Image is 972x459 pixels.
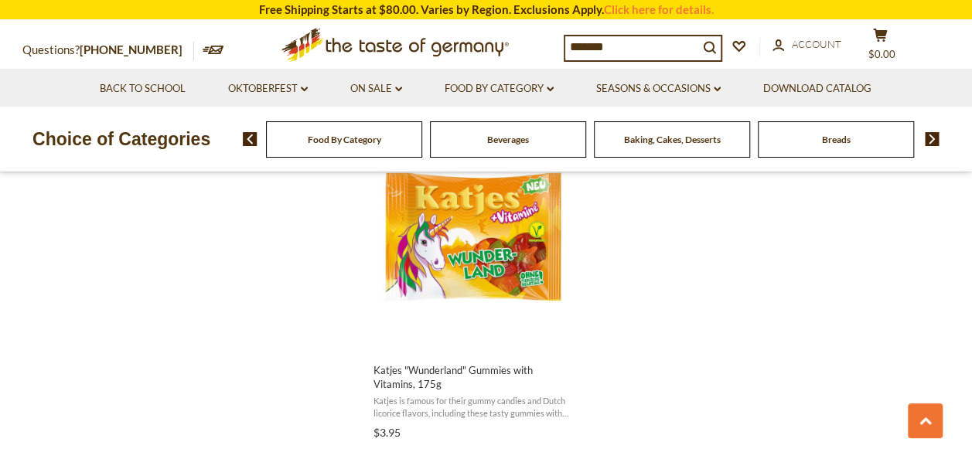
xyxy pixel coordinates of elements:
[868,48,895,60] span: $0.00
[445,80,554,97] a: Food By Category
[373,426,401,439] span: $3.95
[858,28,904,66] button: $0.00
[822,134,851,145] a: Breads
[373,363,574,391] span: Katjes "Wunderland" Gummies with Vitamins, 175g
[763,80,871,97] a: Download Catalog
[772,36,841,53] a: Account
[22,40,194,60] p: Questions?
[371,120,576,444] a: Katjes
[308,134,381,145] a: Food By Category
[373,395,574,419] span: Katjes is famous for their gummy candies and Dutch licorice flavors, including these tasty gummie...
[243,132,257,146] img: previous arrow
[596,80,721,97] a: Seasons & Occasions
[371,134,576,338] img: Katjes Wunder-Land Vitamin
[792,38,841,50] span: Account
[624,134,721,145] a: Baking, Cakes, Desserts
[487,134,529,145] a: Beverages
[925,132,940,146] img: next arrow
[100,80,186,97] a: Back to School
[228,80,308,97] a: Oktoberfest
[80,42,182,56] a: [PHONE_NUMBER]
[350,80,402,97] a: On Sale
[604,2,714,16] a: Click here for details.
